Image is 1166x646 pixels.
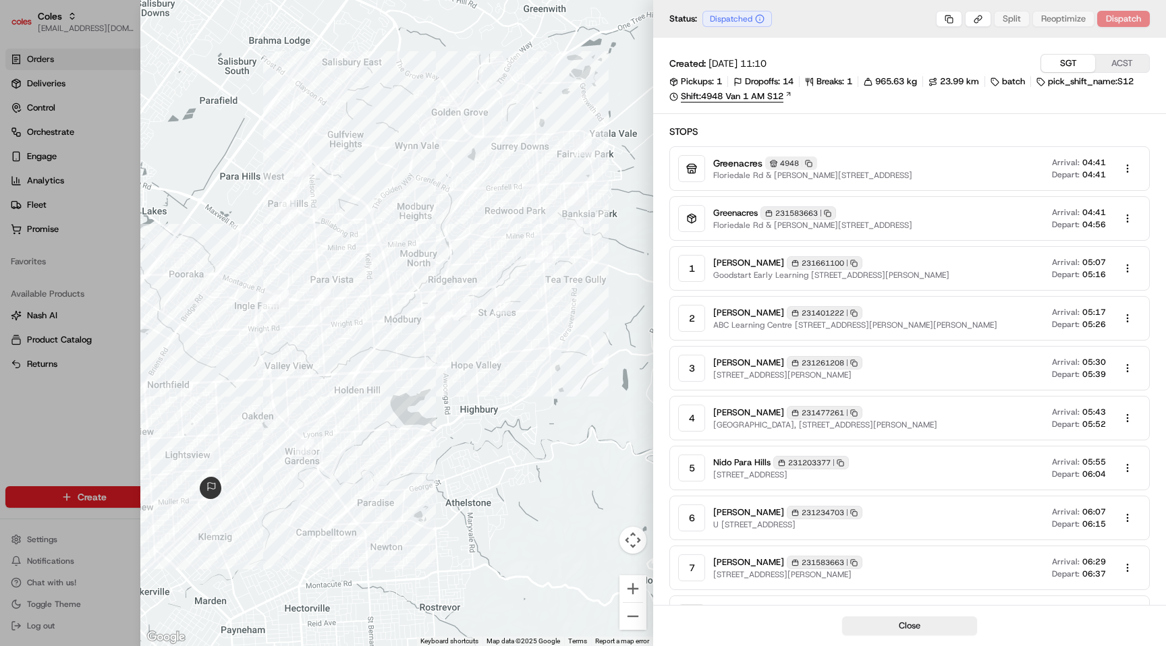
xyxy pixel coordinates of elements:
span: U [STREET_ADDRESS] [713,519,862,530]
a: 📗Knowledge Base [8,190,109,214]
img: Google [144,628,188,646]
span: Depart: [1052,369,1080,380]
span: Arrival: [1052,357,1080,368]
span: 05:26 [1082,319,1106,330]
p: Welcome 👋 [13,54,246,76]
div: waypoint-rte_XnoFNkZgcSfqbygNVC8WDM [294,159,312,177]
button: Map camera controls [619,527,646,554]
span: Depart: [1052,519,1080,529]
span: [PERSON_NAME] [713,357,784,369]
div: 6 [678,504,705,531]
span: 05:16 [1082,269,1106,280]
span: [STREET_ADDRESS][PERSON_NAME] [713,569,862,580]
div: Dispatched [702,11,772,27]
div: 5 [678,454,705,481]
span: API Documentation [128,196,217,209]
div: 7 [678,554,705,581]
span: 06:15 [1082,519,1106,529]
div: 231661100 [787,256,862,270]
span: [GEOGRAPHIC_DATA], [STREET_ADDRESS][PERSON_NAME] [713,419,937,430]
div: 4948 [765,156,817,170]
div: Start new chat [46,129,221,142]
span: Goodstart Early Learning [STREET_ADDRESS][PERSON_NAME] [713,270,949,281]
span: [PERSON_NAME] [713,407,784,419]
span: 05:07 [1082,257,1106,268]
div: route_end-rte_XnoFNkZgcSfqbygNVC8WDM [200,477,222,498]
span: Dropoffs: [745,76,780,88]
div: waypoint-rte_XnoFNkZgcSfqbygNVC8WDM [313,289,331,306]
span: 05:52 [1082,419,1106,430]
span: 06:04 [1082,469,1106,479]
span: Floriedale Rd & [PERSON_NAME][STREET_ADDRESS] [713,220,912,231]
span: Arrival: [1052,457,1080,467]
span: Depart: [1052,219,1080,230]
img: Nash [13,13,40,40]
img: 1736555255976-a54dd68f-1ca7-489b-9aae-adbdc363a1c4 [13,129,38,153]
a: Terms (opens in new tab) [568,637,587,645]
span: [PERSON_NAME] [713,307,784,319]
a: Open this area in Google Maps (opens a new window) [144,628,188,646]
div: waypoint-rte_XnoFNkZgcSfqbygNVC8WDM [296,439,314,457]
div: batch [991,76,1025,88]
div: pick_shift_name:S12 [1036,76,1134,88]
div: 231583663 [787,556,862,569]
span: Arrival: [1052,307,1080,318]
span: 05:43 [1082,407,1106,417]
div: 231583663 [760,206,836,220]
div: 1 [678,255,705,282]
span: 1 [847,76,852,88]
span: Greenacres [713,207,758,219]
button: SGT [1041,55,1095,72]
span: Knowledge Base [27,196,103,209]
button: Start new chat [229,133,246,149]
div: 3 [678,355,705,382]
span: Pickups: [681,76,714,88]
div: 231477261 [787,406,862,419]
h2: Stops [669,125,1150,138]
div: Status: [669,11,776,27]
div: 4 [678,405,705,432]
span: [DATE] 11:10 [709,57,767,70]
span: 04:56 [1082,219,1106,230]
span: 05:39 [1082,369,1106,380]
button: Zoom out [619,603,646,630]
span: Depart: [1052,169,1080,180]
span: Greenacres [713,156,762,170]
span: [PERSON_NAME] [713,506,784,519]
span: Arrival: [1052,257,1080,268]
span: 05:17 [1082,307,1106,318]
div: waypoint-rte_XnoFNkZgcSfqbygNVC8WDM [279,192,297,210]
span: 04:41 [1082,207,1106,218]
div: waypoint-rte_XnoFNkZgcSfqbygNVC8WDM [567,188,585,206]
span: Depart: [1052,319,1080,330]
div: waypoint-rte_XnoFNkZgcSfqbygNVC8WDM [493,297,511,314]
span: Depart: [1052,419,1080,430]
a: Shift:4948 Van 1 AM S12 [669,90,1150,102]
div: 231203377 [773,456,849,469]
span: 23.99 km [940,76,979,88]
a: Powered byPylon [95,228,163,239]
span: [STREET_ADDRESS][PERSON_NAME] [713,370,862,380]
span: 04:41 [1082,157,1106,168]
span: [PERSON_NAME] [713,556,784,568]
span: ABC Learning Centre [STREET_ADDRESS][PERSON_NAME][PERSON_NAME] [713,320,997,330]
input: Got a question? Start typing here... [35,87,243,101]
div: waypoint-rte_XnoFNkZgcSfqbygNVC8WDM [261,295,279,312]
span: 965.63 kg [875,76,917,88]
span: Depart: [1052,568,1080,579]
span: Pylon [134,229,163,239]
span: 04:41 [1082,169,1106,180]
span: Nido Para Hills [713,457,771,469]
a: Report a map error [595,637,649,645]
div: waypoint-rte_XnoFNkZgcSfqbygNVC8WDM [565,221,583,238]
button: ACST [1095,55,1149,72]
span: Arrival: [1052,207,1080,218]
span: [STREET_ADDRESS] [713,469,849,480]
div: waypoint-rte_XnoFNkZgcSfqbygNVC8WDM [535,245,553,263]
div: 📗 [13,197,24,208]
div: 231234703 [787,506,862,519]
span: 1 [717,76,722,88]
span: Arrival: [1052,407,1080,417]
button: Keyboard shortcuts [420,637,478,646]
div: 231261208 [787,356,862,370]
